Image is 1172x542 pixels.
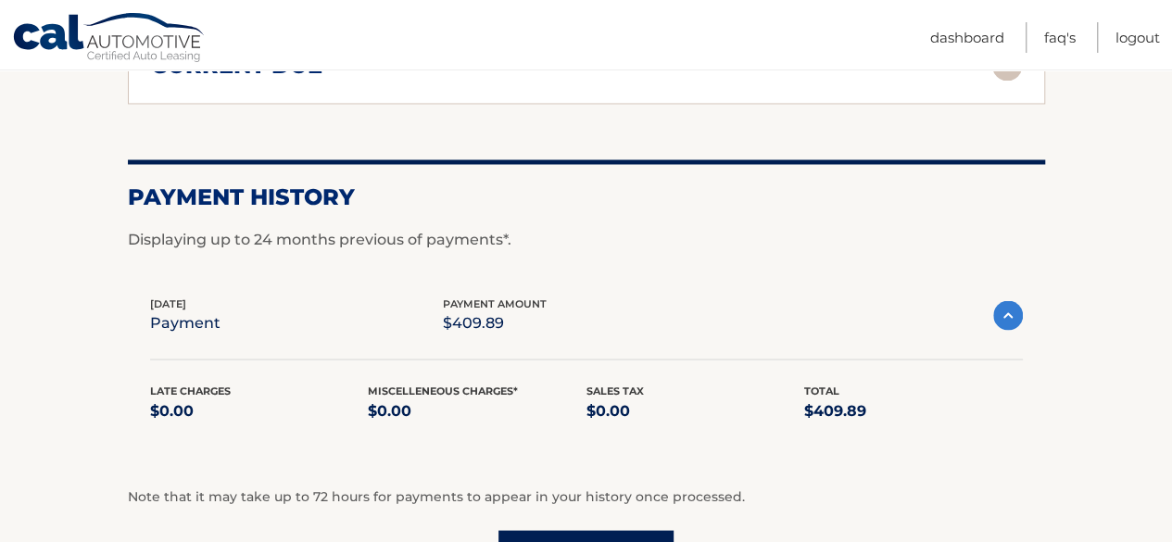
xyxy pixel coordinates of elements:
img: accordion-active.svg [993,300,1023,330]
span: Total [804,384,839,397]
span: Sales Tax [586,384,644,397]
p: $0.00 [586,397,805,423]
p: $409.89 [804,397,1023,423]
a: Logout [1115,22,1160,53]
span: payment amount [443,296,547,309]
span: Miscelleneous Charges* [368,384,518,397]
p: $409.89 [443,309,547,335]
p: Displaying up to 24 months previous of payments*. [128,228,1045,250]
a: Cal Automotive [12,12,207,66]
p: payment [150,309,221,335]
a: Dashboard [930,22,1004,53]
span: [DATE] [150,296,186,309]
h2: Payment History [128,183,1045,210]
p: $0.00 [368,397,586,423]
p: Note that it may take up to 72 hours for payments to appear in your history once processed. [128,485,1045,508]
a: FAQ's [1044,22,1076,53]
span: Late Charges [150,384,231,397]
p: $0.00 [150,397,369,423]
